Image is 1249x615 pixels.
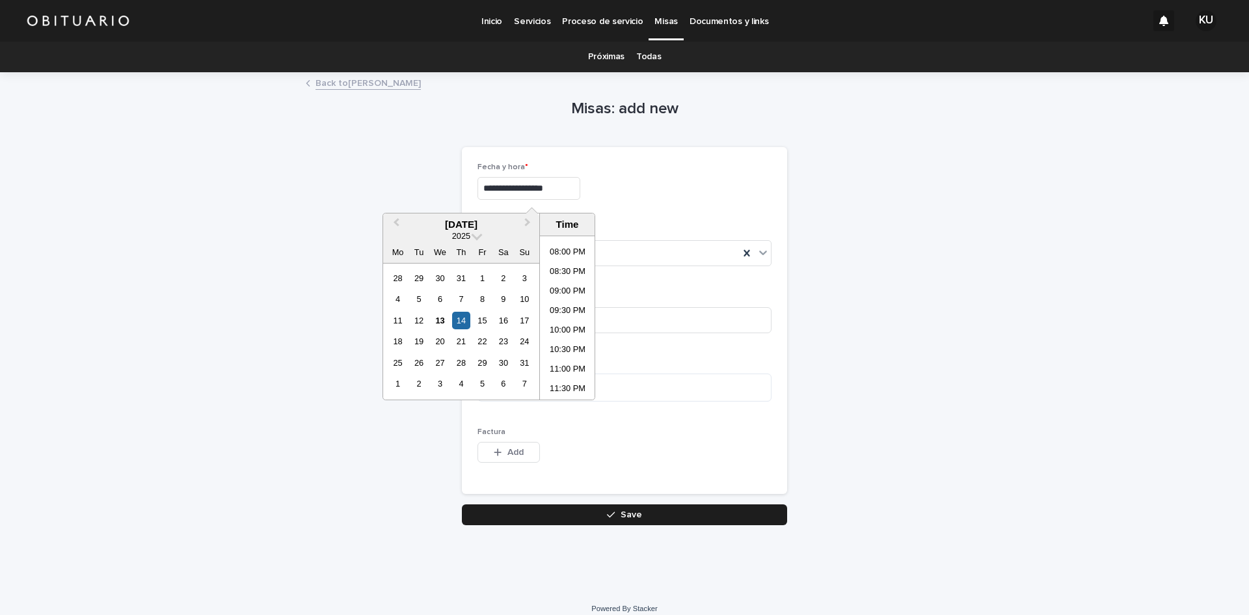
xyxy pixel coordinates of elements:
[384,215,405,236] button: Previous Month
[474,243,491,261] div: Fr
[389,243,407,261] div: Mo
[516,354,533,372] div: Choose Sunday, 31 August 2025
[540,263,595,282] li: 08:30 PM
[452,290,470,308] div: Choose Thursday, 7 August 2025
[494,243,512,261] div: Sa
[588,42,625,72] a: Próximas
[540,321,595,341] li: 10:00 PM
[474,290,491,308] div: Choose Friday, 8 August 2025
[389,354,407,372] div: Choose Monday, 25 August 2025
[387,267,535,394] div: month 2025-08
[383,219,539,230] div: [DATE]
[540,302,595,321] li: 09:30 PM
[389,312,407,329] div: Choose Monday, 11 August 2025
[452,231,470,241] span: 2025
[389,269,407,287] div: Choose Monday, 28 July 2025
[462,100,787,118] h1: Misas: add new
[494,269,512,287] div: Choose Saturday, 2 August 2025
[452,243,470,261] div: Th
[540,361,595,380] li: 11:00 PM
[452,354,470,372] div: Choose Thursday, 28 August 2025
[431,290,449,308] div: Choose Wednesday, 6 August 2025
[410,333,427,350] div: Choose Tuesday, 19 August 2025
[494,375,512,392] div: Choose Saturday, 6 September 2025
[516,269,533,287] div: Choose Sunday, 3 August 2025
[452,333,470,350] div: Choose Thursday, 21 August 2025
[516,333,533,350] div: Choose Sunday, 24 August 2025
[389,375,407,392] div: Choose Monday, 1 September 2025
[507,448,524,457] span: Add
[431,269,449,287] div: Choose Wednesday, 30 July 2025
[316,75,421,90] a: Back to[PERSON_NAME]
[410,243,427,261] div: Tu
[389,333,407,350] div: Choose Monday, 18 August 2025
[516,375,533,392] div: Choose Sunday, 7 September 2025
[452,269,470,287] div: Choose Thursday, 31 July 2025
[431,333,449,350] div: Choose Wednesday, 20 August 2025
[518,215,539,236] button: Next Month
[621,510,642,519] span: Save
[494,312,512,329] div: Choose Saturday, 16 August 2025
[474,312,491,329] div: Choose Friday, 15 August 2025
[389,290,407,308] div: Choose Monday, 4 August 2025
[494,290,512,308] div: Choose Saturday, 9 August 2025
[474,354,491,372] div: Choose Friday, 29 August 2025
[410,290,427,308] div: Choose Tuesday, 5 August 2025
[452,375,470,392] div: Choose Thursday, 4 September 2025
[474,333,491,350] div: Choose Friday, 22 August 2025
[431,354,449,372] div: Choose Wednesday, 27 August 2025
[410,375,427,392] div: Choose Tuesday, 2 September 2025
[462,504,787,525] button: Save
[494,354,512,372] div: Choose Saturday, 30 August 2025
[636,42,661,72] a: Todas
[477,442,540,463] button: Add
[543,219,591,230] div: Time
[540,380,595,400] li: 11:30 PM
[516,290,533,308] div: Choose Sunday, 10 August 2025
[474,269,491,287] div: Choose Friday, 1 August 2025
[477,428,505,436] span: Factura
[494,333,512,350] div: Choose Saturday, 23 August 2025
[26,8,130,34] img: HUM7g2VNRLqGMmR9WVqf
[540,282,595,302] li: 09:00 PM
[431,375,449,392] div: Choose Wednesday, 3 September 2025
[452,312,470,329] div: Choose Thursday, 14 August 2025
[474,375,491,392] div: Choose Friday, 5 September 2025
[1196,10,1216,31] div: KU
[410,354,427,372] div: Choose Tuesday, 26 August 2025
[516,243,533,261] div: Su
[540,243,595,263] li: 08:00 PM
[431,312,449,329] div: Choose Wednesday, 13 August 2025
[410,269,427,287] div: Choose Tuesday, 29 July 2025
[477,163,528,171] span: Fecha y hora
[540,341,595,361] li: 10:30 PM
[516,312,533,329] div: Choose Sunday, 17 August 2025
[431,243,449,261] div: We
[591,605,657,612] a: Powered By Stacker
[410,312,427,329] div: Choose Tuesday, 12 August 2025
